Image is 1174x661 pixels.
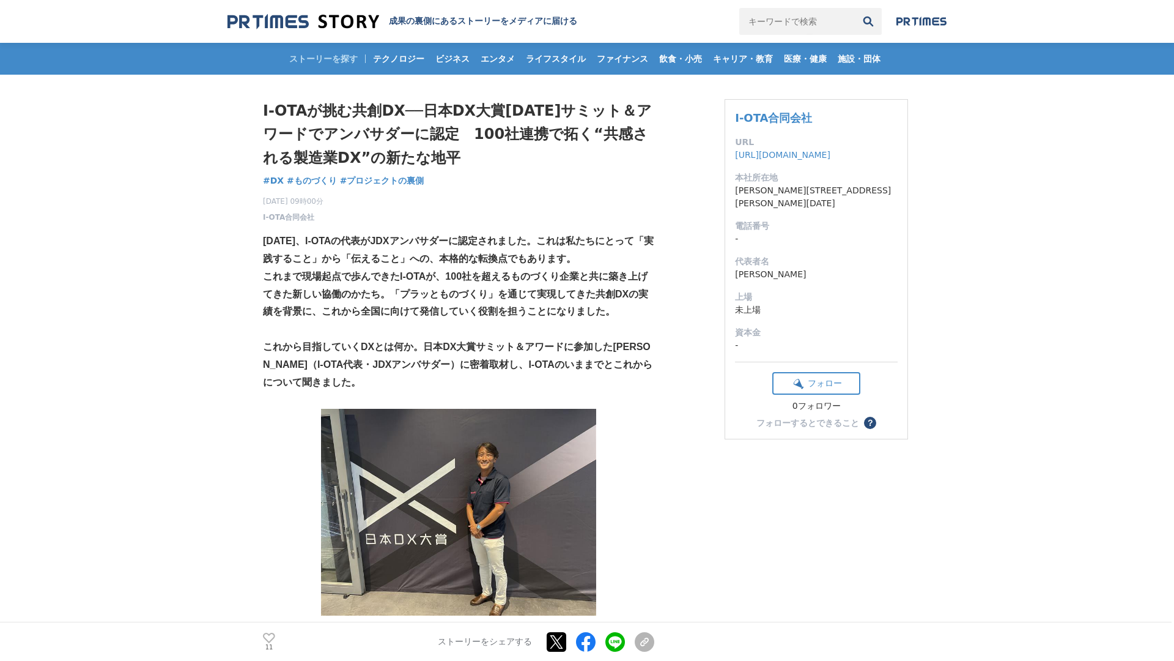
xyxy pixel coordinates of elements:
[287,174,337,187] a: #ものづくり
[263,236,654,264] strong: [DATE]、I-OTAの代表がJDXアンバサダーに認定されました。これは私たちにとって「実践すること」から「伝えること」への、本格的な転換点でもあります。
[227,13,577,30] a: 成果の裏側にあるストーリーをメディアに届ける 成果の裏側にあるストーリーをメディアに届ける
[340,174,424,187] a: #プロジェクトの裏側
[521,53,591,64] span: ライフスタイル
[263,174,284,187] a: #DX
[263,196,323,207] span: [DATE] 09時00分
[735,136,898,149] dt: URL
[368,43,429,75] a: テクノロジー
[735,220,898,233] dt: 電話番号
[864,417,876,429] button: ？
[735,184,898,210] dd: [PERSON_NAME][STREET_ADDRESS][PERSON_NAME][DATE]
[430,53,474,64] span: ビジネス
[779,43,832,75] a: 医療・健康
[708,53,778,64] span: キャリア・教育
[756,419,859,427] div: フォローするとできること
[735,291,898,304] dt: 上場
[263,212,314,223] a: I-OTA合同会社
[592,53,653,64] span: ファイナンス
[654,43,707,75] a: 飲食・小売
[263,644,275,651] p: 11
[735,268,898,281] dd: [PERSON_NAME]
[227,13,379,30] img: 成果の裏側にあるストーリーをメディアに届ける
[476,43,520,75] a: エンタメ
[263,175,284,186] span: #DX
[772,372,860,395] button: フォロー
[287,175,337,186] span: #ものづくり
[833,43,885,75] a: 施設・団体
[833,53,885,64] span: 施設・団体
[735,171,898,184] dt: 本社所在地
[708,43,778,75] a: キャリア・教育
[772,401,860,412] div: 0フォロワー
[263,342,652,387] strong: これから目指していくDXとは何か。日本DX大賞サミット＆アワードに参加した[PERSON_NAME]（I-OTA代表・JDXアンバサダー）に密着取材し、I-OTAのいままでとこれからについて聞き...
[855,8,882,35] button: 検索
[896,17,947,26] img: prtimes
[592,43,653,75] a: ファイナンス
[735,339,898,352] dd: -
[368,53,429,64] span: テクノロジー
[735,150,830,160] a: [URL][DOMAIN_NAME]
[866,419,874,427] span: ？
[739,8,855,35] input: キーワードで検索
[321,409,596,616] img: thumbnail_67466700-83b5-11f0-ad79-c999cfcf5fa9.jpg
[263,271,648,317] strong: これまで現場起点で歩んできたI-OTAが、100社を超えるものづくり企業と共に築き上げてきた新しい協働のかたち。「プラッとものづくり」を通じて実現してきた共創DXの実績を背景に、これから全国に向...
[735,326,898,339] dt: 資本金
[438,637,532,648] p: ストーリーをシェアする
[340,175,424,186] span: #プロジェクトの裏側
[735,111,812,124] a: I-OTA合同会社
[654,53,707,64] span: 飲食・小売
[476,53,520,64] span: エンタメ
[430,43,474,75] a: ビジネス
[735,304,898,316] dd: 未上場
[735,233,898,245] dd: -
[779,53,832,64] span: 医療・健康
[521,43,591,75] a: ライフスタイル
[389,16,577,27] h2: 成果の裏側にあるストーリーをメディアに届ける
[735,255,898,268] dt: 代表者名
[263,99,654,170] h1: I-OTAが挑む共創DX──日本DX大賞[DATE]サミット＆アワードでアンバサダーに認定 100社連携で拓く“共感される製造業DX”の新たな地平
